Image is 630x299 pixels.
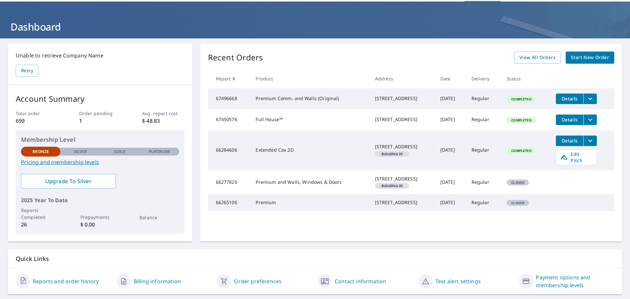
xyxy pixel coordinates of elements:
p: Quick Links [16,255,614,263]
p: $ 48.83 [142,117,184,125]
a: Order preferences [234,277,282,285]
p: $ 0.00 [80,221,120,228]
span: Closed [507,201,528,205]
h1: Dashboard [8,20,622,33]
a: Billing information [134,277,181,285]
span: Retry [21,67,33,75]
p: Unable to retrieve Company Name [16,52,184,59]
p: Prepayments [80,214,120,221]
a: Pricing and membership levels [21,158,179,166]
span: Details [560,138,579,144]
th: Date [435,69,466,88]
em: Building ID [382,184,403,187]
p: Platinum [149,149,170,155]
a: Contact information [335,277,386,285]
span: Edit Pitch [560,151,593,163]
a: View All Orders [514,52,561,64]
a: Text alert settings [435,277,481,285]
div: [STREET_ADDRESS] [375,95,430,102]
td: Regular [466,109,502,130]
p: Bronze [32,149,49,155]
em: Building ID [382,152,403,156]
span: Details [560,117,579,123]
td: Premium [250,194,369,211]
p: Reports Completed [21,207,60,221]
td: [DATE] [435,130,466,170]
td: [DATE] [435,88,466,109]
div: [STREET_ADDRESS] [375,199,430,206]
th: Report # [208,69,251,88]
p: 2025 Year To Date [21,196,179,204]
td: Premium Comm. and Walls (Original) [250,88,369,109]
button: detailsBtn-66284606 [556,136,583,146]
p: Avg. report cost [142,110,184,117]
th: Product [250,69,369,88]
td: 67450576 [208,109,251,130]
span: Completed [507,97,535,101]
a: Payment options and membership levels [536,273,614,289]
button: detailsBtn-67496668 [556,94,583,104]
p: Balance [139,214,179,221]
p: Silver [73,149,87,155]
td: Regular [466,170,502,194]
th: Status [501,69,551,88]
p: Membership Level [21,135,179,144]
p: Gold [114,149,125,155]
td: [DATE] [435,109,466,130]
th: Delivery [466,69,502,88]
a: Upgrade To Silver [21,174,116,188]
td: Full House™ [250,109,369,130]
div: [STREET_ADDRESS] [375,143,430,150]
div: [STREET_ADDRESS] [375,116,430,123]
td: [DATE] [435,194,466,211]
td: Extended Cov 2D [250,130,369,170]
button: filesDropdownBtn-67496668 [583,94,597,104]
span: Upgrade To Silver [26,178,111,185]
p: Recent Orders [208,52,263,64]
td: Regular [466,88,502,109]
span: Details [560,96,579,102]
button: filesDropdownBtn-66284606 [583,136,597,146]
td: 66277820 [208,170,251,194]
a: Start New Order [566,52,614,64]
button: detailsBtn-67450576 [556,115,583,125]
span: Completed [507,118,535,122]
span: Completed [507,148,535,153]
td: Regular [466,130,502,170]
span: View All Orders [519,53,556,62]
td: 67496668 [208,88,251,109]
p: Account Summary [16,93,184,105]
p: 1 [79,117,121,125]
th: Address [370,69,435,88]
td: 66265106 [208,194,251,211]
p: 699 [16,117,58,125]
td: [DATE] [435,170,466,194]
span: Start New Order [571,53,609,62]
p: Total order [16,110,58,117]
p: Order pending [79,110,121,117]
a: Edit Pitch [556,149,597,165]
p: 26 [21,221,60,228]
td: Premium and Walls, Windows & Doors [250,170,369,194]
button: Retry [16,65,38,77]
button: filesDropdownBtn-67450576 [583,115,597,125]
td: Regular [466,194,502,211]
a: Reports and order history [33,277,99,285]
td: 66284606 [208,130,251,170]
span: Closed [507,180,528,185]
div: [STREET_ADDRESS] [375,176,430,182]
